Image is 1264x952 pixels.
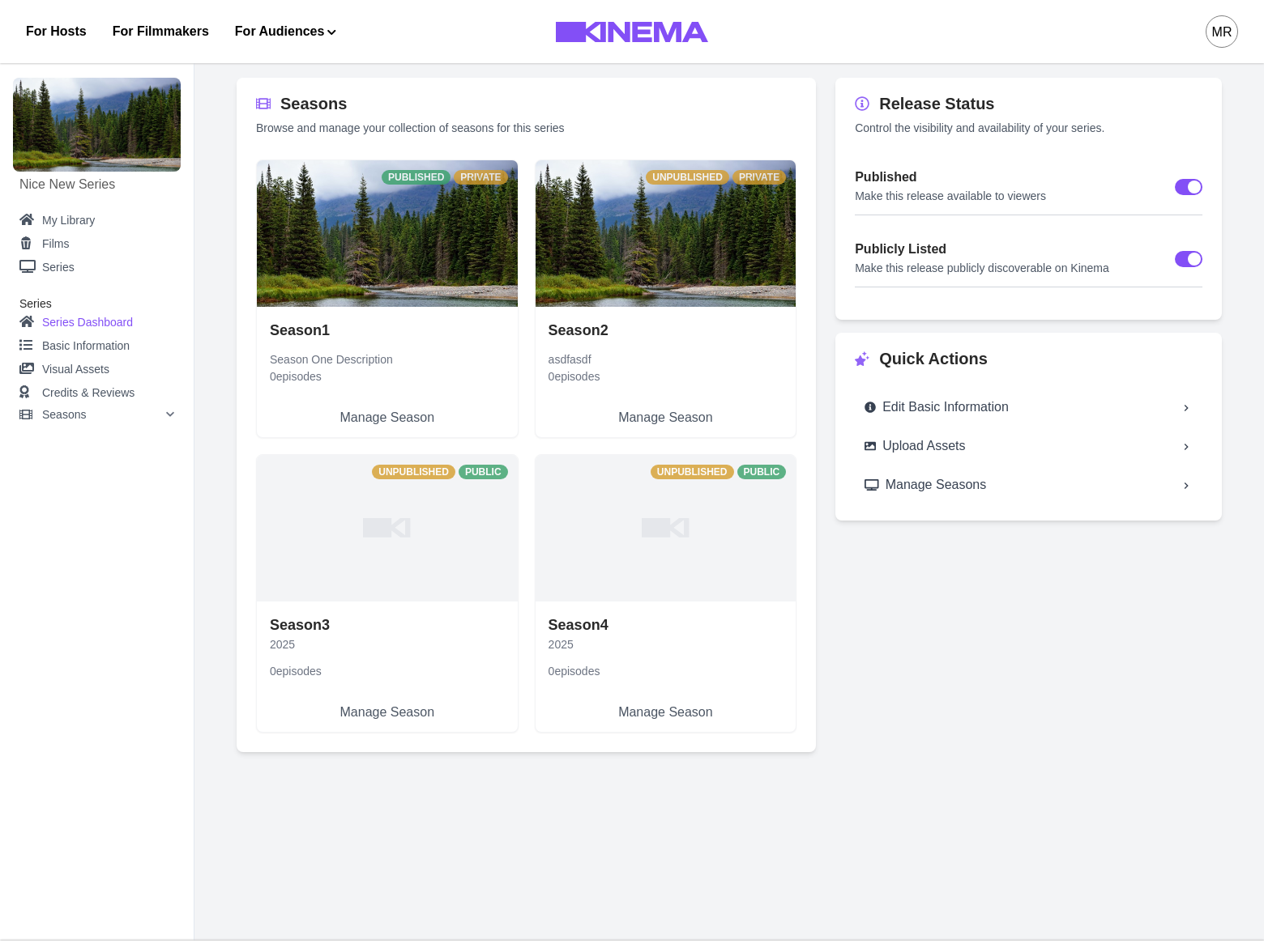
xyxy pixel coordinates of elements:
p: Control the visibility and availability of your series. [855,120,1202,137]
a: Edit Basic Information [855,391,1202,423]
h2: Publicly Listed [855,241,1109,257]
a: Season2asdfasdf0episodesManage Season [536,307,796,437]
a: For Hosts [26,22,87,41]
a: Series Dashboard [19,311,174,334]
span: Unpublished [651,465,734,479]
a: For Filmmakers [113,22,209,41]
span: Unpublished [646,170,729,185]
p: Browse and manage your collection of seasons for this series [256,120,796,137]
p: Manage Season [267,408,508,427]
a: Films [19,234,174,254]
h2: Seasons [280,94,347,113]
p: Manage Season [267,703,508,722]
div: Upload Assets [865,436,965,456]
div: Manage Seasons [865,475,986,495]
a: Season320250episodesManage Season [257,601,518,732]
p: Make this release publicly discoverable on Kinema [855,260,1109,277]
a: Credits & Reviews [19,381,174,405]
a: Basic Information [19,334,174,358]
span: Private [732,170,786,185]
h2: Series [19,297,174,311]
button: For Audiences [235,22,336,41]
a: Visual Assets [19,358,174,381]
a: Series [19,257,174,278]
span: Private [454,170,507,185]
p: Make this release available to viewers [855,188,1046,205]
p: Manage Season [545,703,787,722]
a: Manage Seasons [855,469,1202,501]
a: Season420250episodesManage Season [536,601,796,732]
span: Unpublished [372,465,455,479]
p: Seasons [42,409,86,420]
a: My Library [19,210,174,231]
span: Public [737,465,787,479]
h2: Published [855,169,1046,185]
span: Public [459,465,508,479]
a: Nice New Series [19,175,174,194]
h2: Quick Actions [879,349,988,368]
div: MR [1212,23,1232,42]
img: Nice New Series [13,78,181,172]
span: Published [382,170,451,185]
p: Manage Season [545,408,787,427]
div: Edit Basic Information [865,397,1009,417]
h2: Release Status [879,94,994,113]
a: Season1Season One Description0episodesManage Season [257,307,518,437]
a: Upload Assets [855,430,1202,462]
